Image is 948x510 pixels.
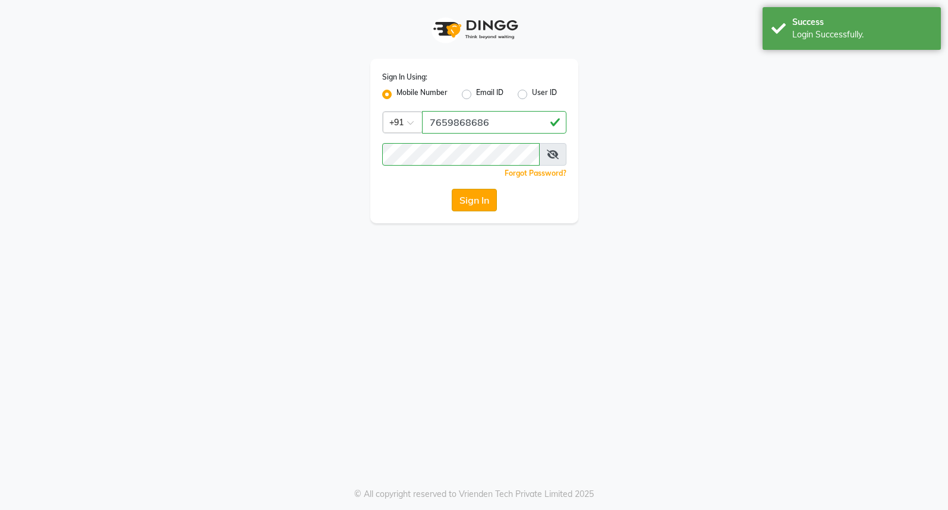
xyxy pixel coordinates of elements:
[382,143,540,166] input: Username
[476,87,503,102] label: Email ID
[427,12,522,47] img: logo1.svg
[532,87,557,102] label: User ID
[382,72,427,83] label: Sign In Using:
[792,16,932,28] div: Success
[396,87,448,102] label: Mobile Number
[505,169,566,178] a: Forgot Password?
[452,189,497,211] button: Sign In
[792,28,932,41] div: Login Successfully.
[422,111,566,134] input: Username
